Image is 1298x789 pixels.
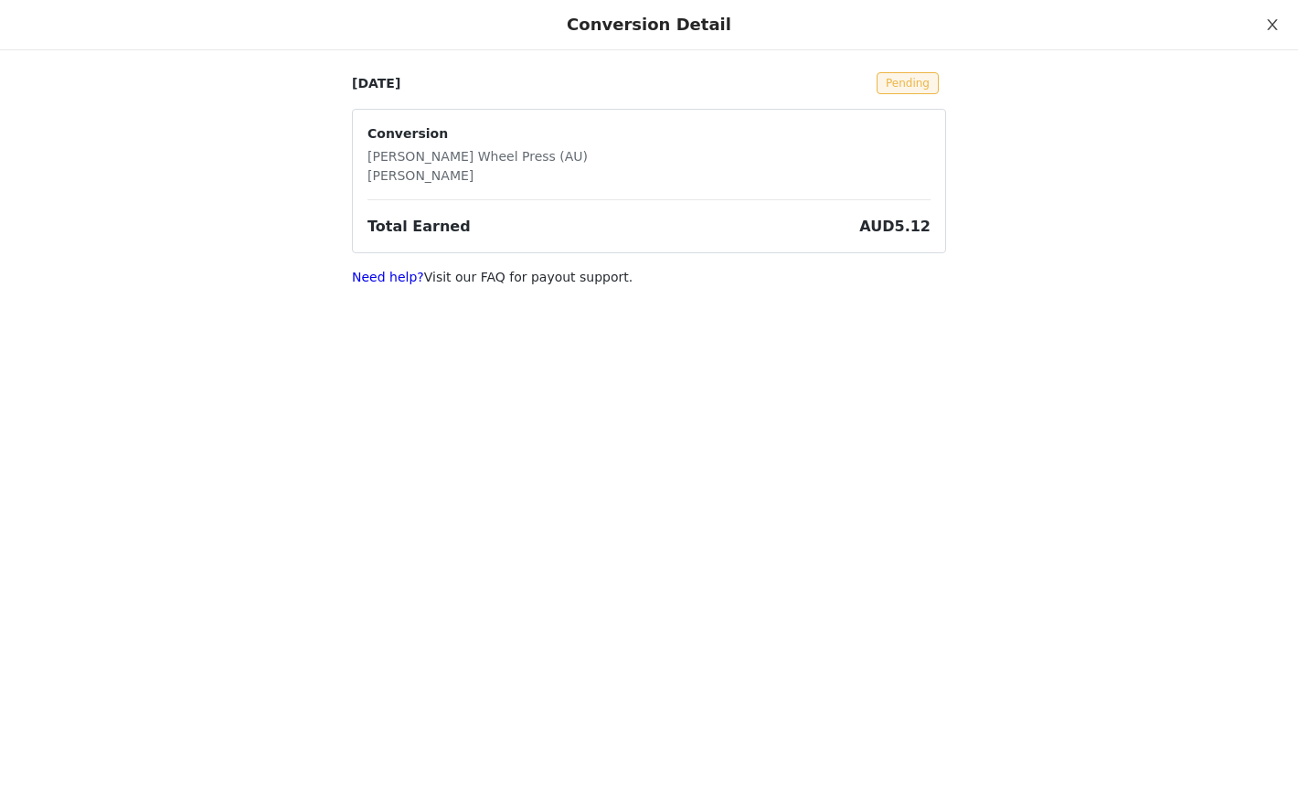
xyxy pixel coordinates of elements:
span: Pending [877,72,939,94]
i: icon: close [1265,17,1280,32]
a: Need help? [352,270,424,284]
p: [PERSON_NAME] [367,166,588,186]
div: Conversion Detail [567,15,731,35]
p: [DATE] [352,74,400,93]
h3: Total Earned [367,216,471,238]
p: Visit our FAQ for payout support. [352,268,946,287]
p: [PERSON_NAME] Wheel Press (AU) [367,147,588,166]
p: Conversion [367,124,588,144]
span: AUD5.12 [859,218,931,235]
